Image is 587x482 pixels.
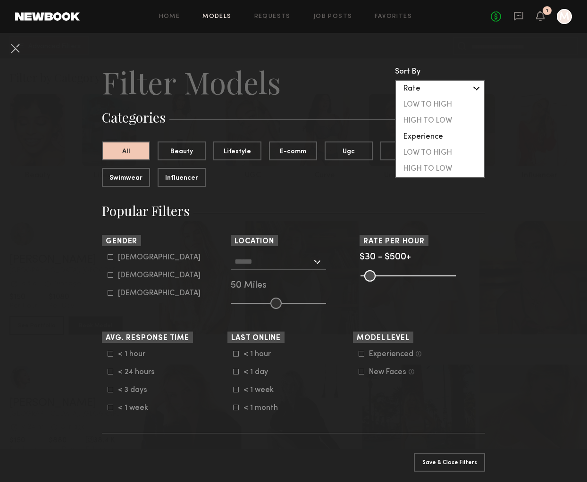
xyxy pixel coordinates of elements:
div: Experienced [369,351,413,357]
a: M [557,9,572,24]
div: HIGH TO LOW [396,113,484,129]
div: New Faces [369,369,406,375]
div: < 1 hour [118,351,155,357]
button: Swimwear [102,168,150,187]
div: 1 [546,8,548,14]
a: Models [202,14,231,20]
button: All [102,141,150,160]
div: LOW TO HIGH [396,145,484,161]
div: [DEMOGRAPHIC_DATA] [118,273,201,278]
div: < 24 hours [118,369,155,375]
div: < 1 week [243,387,280,393]
div: < 1 hour [243,351,280,357]
div: HIGH TO LOW [396,161,484,177]
h2: Filter Models [102,63,281,101]
h3: Categories [102,108,485,126]
span: Avg. Response Time [106,335,189,342]
div: < 1 month [243,405,280,411]
span: Rate per Hour [363,238,425,245]
div: Rate [396,81,484,97]
button: Cancel [8,41,23,56]
span: Last Online [231,335,281,342]
div: [DEMOGRAPHIC_DATA] [118,291,201,296]
div: Experience [396,129,484,145]
button: Curve [380,141,428,160]
button: Influencer [158,168,206,187]
h3: Popular Filters [102,202,485,220]
button: Beauty [158,141,206,160]
div: Sort By [395,68,485,76]
div: < 1 week [118,405,155,411]
common-close-button: Cancel [8,41,23,58]
div: < 1 day [243,369,280,375]
span: Gender [106,238,137,245]
a: Job Posts [313,14,352,20]
a: Home [159,14,180,20]
button: Lifestyle [213,141,261,160]
div: 50 Miles [231,282,356,290]
button: E-comm [269,141,317,160]
span: Location [235,238,274,245]
button: Ugc [325,141,373,160]
a: Favorites [375,14,412,20]
span: $30 - $500+ [360,253,411,262]
div: < 3 days [118,387,155,393]
button: Save & Close Filters [414,453,485,472]
div: LOW TO HIGH [396,97,484,113]
div: [DEMOGRAPHIC_DATA] [118,255,201,260]
a: Requests [254,14,291,20]
span: Model Level [357,335,410,342]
